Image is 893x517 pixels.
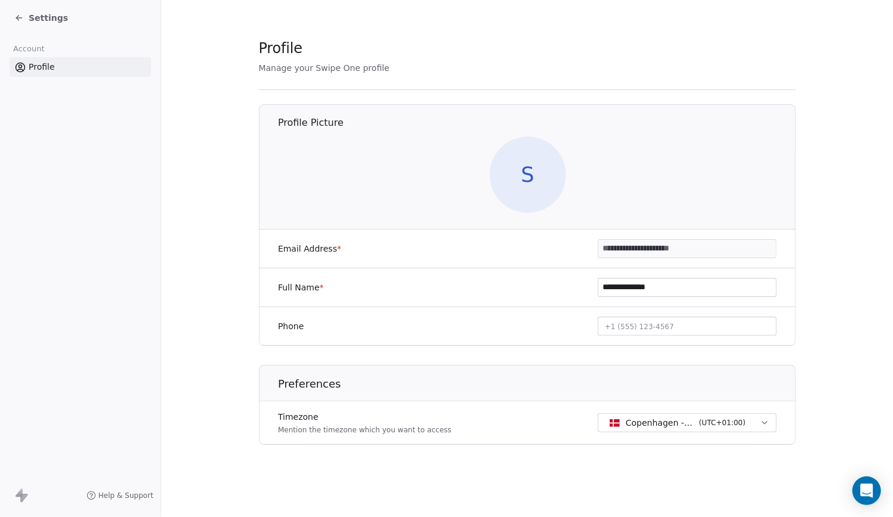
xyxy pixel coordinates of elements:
label: Timezone [278,411,452,423]
label: Phone [278,320,304,332]
p: Mention the timezone which you want to access [278,425,452,435]
a: Help & Support [86,491,153,500]
label: Full Name [278,281,324,293]
span: +1 (555) 123-4567 [605,323,674,331]
a: Settings [14,12,68,24]
span: Settings [29,12,68,24]
span: Profile [29,61,55,73]
span: Account [8,40,50,58]
span: Help & Support [98,491,153,500]
a: Profile [10,57,151,77]
h1: Preferences [278,377,796,391]
h1: Profile Picture [278,116,796,129]
button: Copenhagen - CET(UTC+01:00) [598,413,777,432]
span: S [489,137,566,213]
span: ( UTC+01:00 ) [699,417,745,428]
span: Manage your Swipe One profile [259,63,390,73]
div: Open Intercom Messenger [852,476,881,505]
button: +1 (555) 123-4567 [598,317,777,336]
span: Copenhagen - CET [626,417,694,429]
span: Profile [259,39,303,57]
label: Email Address [278,243,341,255]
